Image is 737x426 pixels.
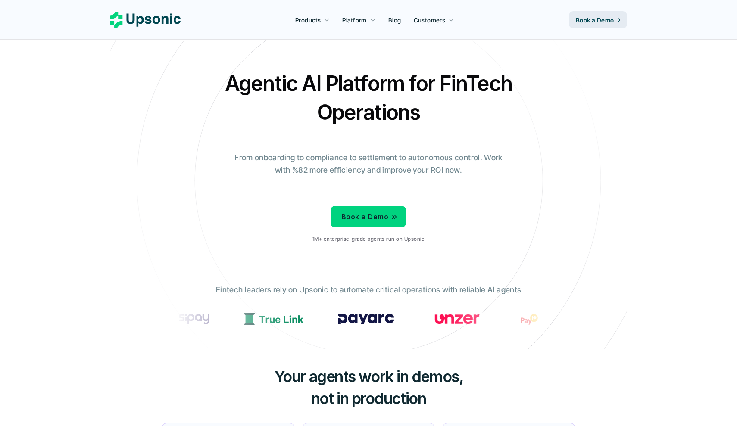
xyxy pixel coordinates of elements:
[228,152,509,177] p: From onboarding to compliance to settlement to autonomous control. Work with %82 more efficiency ...
[383,12,406,28] a: Blog
[576,16,614,25] p: Book a Demo
[341,211,388,223] p: Book a Demo
[216,284,521,296] p: Fintech leaders rely on Upsonic to automate critical operations with reliable AI agents
[312,236,424,242] p: 1M+ enterprise-grade agents run on Upsonic
[388,16,401,25] p: Blog
[274,367,463,386] span: Your agents work in demos,
[569,11,627,28] a: Book a Demo
[342,16,366,25] p: Platform
[295,16,321,25] p: Products
[311,389,426,408] span: not in production
[290,12,335,28] a: Products
[414,16,446,25] p: Customers
[218,69,519,127] h2: Agentic AI Platform for FinTech Operations
[331,206,406,227] a: Book a Demo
